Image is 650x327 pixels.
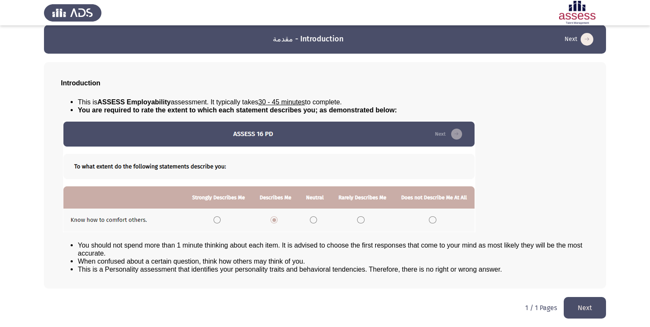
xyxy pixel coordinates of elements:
[78,106,397,114] span: You are required to rate the extent to which each statement describes you; as demonstrated below:
[78,242,582,257] span: You should not spend more than 1 minute thinking about each item. It is advised to choose the fir...
[564,297,606,319] button: load next page
[44,1,101,25] img: Assess Talent Management logo
[562,33,596,46] button: load next page
[78,98,342,106] span: This is assessment. It typically takes to complete.
[525,304,557,312] p: 1 / 1 Pages
[78,266,502,273] span: This is a Personality assessment that identifies your personality traits and behavioral tendencie...
[549,1,606,25] img: Assessment logo of ASSESS Employability - EBI
[258,98,305,106] u: 30 - 45 minutes
[97,98,170,106] b: ASSESS Employability
[78,258,305,265] span: When confused about a certain question, think how others may think of you.
[61,79,100,87] span: Introduction
[273,34,343,44] h3: مقدمة - Introduction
